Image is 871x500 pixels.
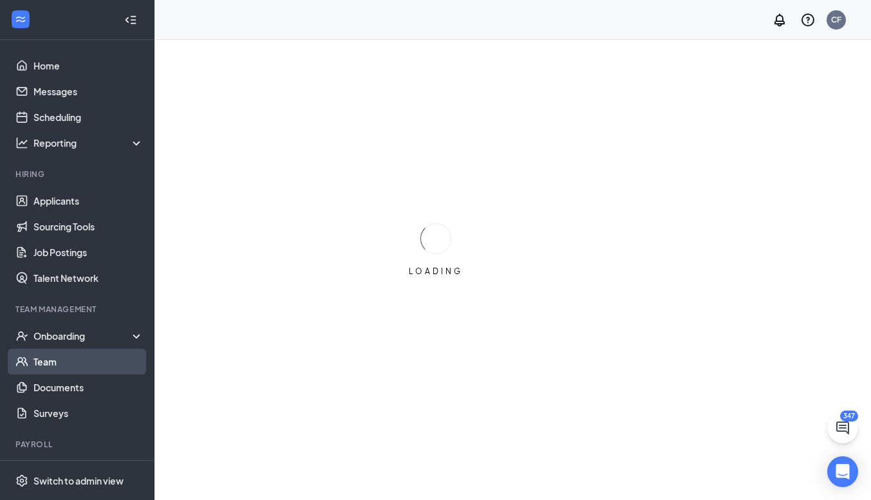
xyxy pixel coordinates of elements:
svg: ChatActive [835,420,850,436]
div: Payroll [15,439,141,450]
svg: QuestionInfo [800,12,816,28]
a: Job Postings [33,239,144,265]
div: Open Intercom Messenger [827,456,858,487]
svg: Collapse [124,14,137,26]
a: Messages [33,79,144,104]
div: Onboarding [33,329,133,342]
div: Reporting [33,136,144,149]
div: 347 [840,411,858,421]
a: Sourcing Tools [33,214,144,239]
a: Scheduling [33,104,144,130]
a: Documents [33,375,144,400]
div: Hiring [15,169,141,180]
button: ChatActive [827,412,858,443]
a: PayrollCrown [33,458,144,484]
svg: Settings [15,474,28,487]
div: CF [831,14,841,25]
svg: Analysis [15,136,28,149]
div: Switch to admin view [33,474,124,487]
a: Surveys [33,400,144,426]
svg: UserCheck [15,329,28,342]
svg: WorkstreamLogo [14,13,27,26]
a: Talent Network [33,265,144,291]
a: Home [33,53,144,79]
a: Team [33,349,144,375]
a: Applicants [33,188,144,214]
div: Team Management [15,304,141,315]
svg: Notifications [772,12,787,28]
div: LOADING [404,266,468,277]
